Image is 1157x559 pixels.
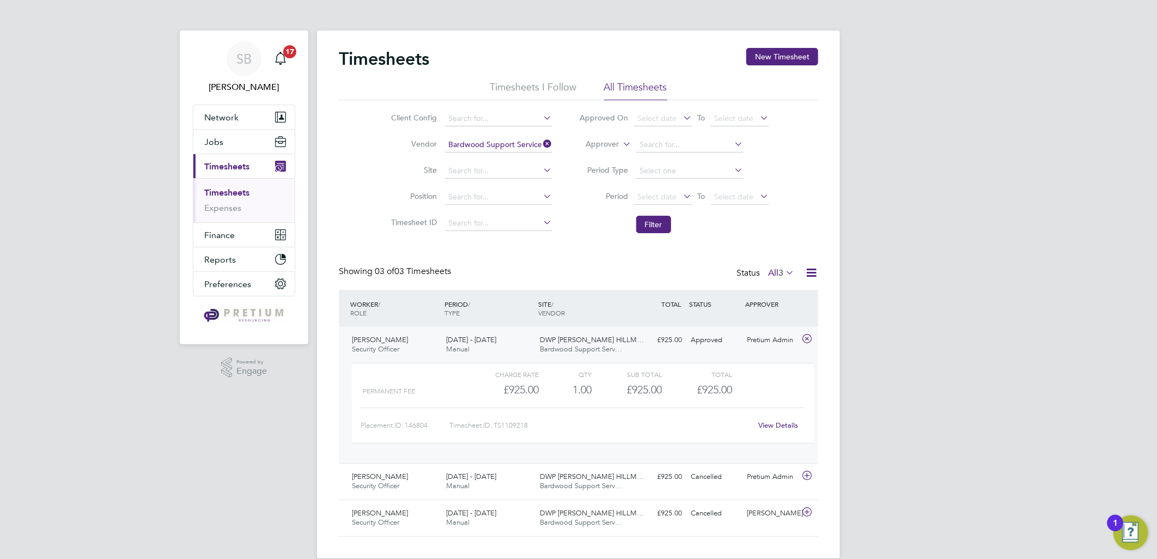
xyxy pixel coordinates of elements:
[348,294,442,323] div: WORKER
[638,113,677,123] span: Select date
[446,472,496,481] span: [DATE] - [DATE]
[388,165,437,175] label: Site
[193,41,295,94] a: SB[PERSON_NAME]
[352,335,408,344] span: [PERSON_NAME]
[540,472,644,481] span: DWP [PERSON_NAME] HILLM…
[193,130,295,154] button: Jobs
[759,421,799,430] a: View Details
[445,163,552,179] input: Search for...
[449,417,752,434] div: Timesheet ID: TS1109218
[350,308,367,317] span: ROLE
[636,163,744,179] input: Select one
[283,45,296,58] span: 17
[580,191,629,201] label: Period
[352,481,399,490] span: Security Officer
[661,300,681,308] span: TOTAL
[736,266,796,281] div: Status
[236,367,267,376] span: Engage
[630,331,686,349] div: £925.00
[686,505,743,522] div: Cancelled
[204,230,235,240] span: Finance
[540,481,623,490] span: Bardwood Support Serv…
[270,41,291,76] a: 17
[236,52,252,66] span: SB
[193,223,295,247] button: Finance
[715,113,754,123] span: Select date
[378,300,380,308] span: /
[743,468,800,486] div: Pretium Admin
[468,381,539,399] div: £925.00
[468,368,539,381] div: Charge rate
[204,279,251,289] span: Preferences
[446,335,496,344] span: [DATE] - [DATE]
[1113,515,1148,550] button: Open Resource Center, 1 new notification
[580,113,629,123] label: Approved On
[375,266,451,277] span: 03 Timesheets
[204,187,249,198] a: Timesheets
[695,111,709,125] span: To
[580,165,629,175] label: Period Type
[743,505,800,522] div: [PERSON_NAME]
[686,468,743,486] div: Cancelled
[630,505,686,522] div: £925.00
[201,307,287,325] img: pretium-logo-retina.png
[193,247,295,271] button: Reports
[388,217,437,227] label: Timesheet ID
[552,300,554,308] span: /
[592,368,662,381] div: Sub Total
[193,105,295,129] button: Network
[204,137,223,147] span: Jobs
[445,111,552,126] input: Search for...
[539,381,592,399] div: 1.00
[1113,523,1118,537] div: 1
[352,344,399,354] span: Security Officer
[638,192,677,202] span: Select date
[662,368,732,381] div: Total
[363,387,415,395] span: Permanent Fee
[468,300,470,308] span: /
[636,137,744,153] input: Search for...
[193,272,295,296] button: Preferences
[388,113,437,123] label: Client Config
[768,268,794,278] label: All
[339,266,453,277] div: Showing
[445,190,552,205] input: Search for...
[446,508,496,518] span: [DATE] - [DATE]
[193,178,295,222] div: Timesheets
[193,307,295,325] a: Go to home page
[352,508,408,518] span: [PERSON_NAME]
[540,518,623,527] span: Bardwood Support Serv…
[442,294,536,323] div: PERIOD
[604,81,667,100] li: All Timesheets
[339,48,429,70] h2: Timesheets
[193,154,295,178] button: Timesheets
[592,381,662,399] div: £925.00
[204,161,249,172] span: Timesheets
[536,294,630,323] div: SITE
[743,331,800,349] div: Pretium Admin
[636,216,671,233] button: Filter
[686,331,743,349] div: Approved
[570,139,619,150] label: Approver
[204,254,236,265] span: Reports
[445,216,552,231] input: Search for...
[388,191,437,201] label: Position
[236,357,267,367] span: Powered by
[778,268,783,278] span: 3
[388,139,437,149] label: Vendor
[539,308,565,317] span: VENDOR
[193,81,295,94] span: Sasha Baird
[361,417,449,434] div: Placement ID: 146804
[204,112,239,123] span: Network
[375,266,394,277] span: 03 of
[221,357,267,378] a: Powered byEngage
[204,203,241,213] a: Expenses
[444,308,460,317] span: TYPE
[697,383,733,396] span: £925.00
[540,508,644,518] span: DWP [PERSON_NAME] HILLM…
[540,344,623,354] span: Bardwood Support Serv…
[446,518,470,527] span: Manual
[352,472,408,481] span: [PERSON_NAME]
[445,137,552,153] input: Search for...
[446,344,470,354] span: Manual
